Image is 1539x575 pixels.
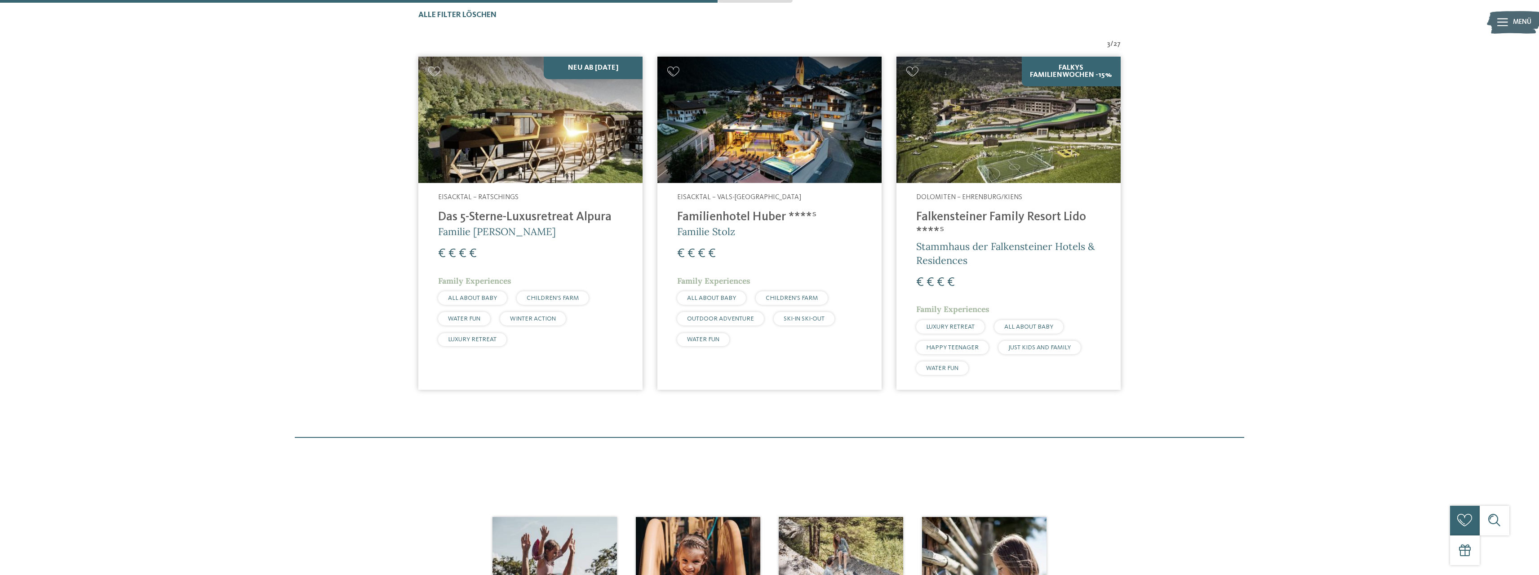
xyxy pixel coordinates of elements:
span: / [1110,40,1113,49]
img: Familienhotels gesucht? Hier findet ihr die besten! [657,57,882,183]
span: WINTER ACTION [510,316,556,322]
a: Familienhotels gesucht? Hier findet ihr die besten! Neu ab [DATE] Eisacktal – Ratschings Das 5-St... [418,57,643,390]
span: € [916,276,924,289]
span: 3 [1107,40,1110,49]
span: OUTDOOR ADVENTURE [687,316,754,322]
span: 27 [1113,40,1121,49]
span: LUXURY RETREAT [926,324,975,330]
h4: Das 5-Sterne-Luxusretreat Alpura [438,210,623,225]
span: € [698,247,705,260]
span: € [459,247,466,260]
span: CHILDREN’S FARM [766,295,818,301]
h4: Falkensteiner Family Resort Lido ****ˢ [916,210,1101,240]
span: LUXURY RETREAT [448,336,497,343]
span: JUST KIDS AND FAMILY [1008,344,1071,351]
span: WATER FUN [687,336,719,343]
span: WATER FUN [448,316,480,322]
span: Family Experiences [916,304,989,314]
span: ALL ABOUT BABY [448,295,497,301]
span: Family Experiences [677,276,750,286]
span: € [947,276,955,289]
img: Familienhotels gesucht? Hier findet ihr die besten! [896,57,1121,183]
span: Eisacktal – Vals-[GEOGRAPHIC_DATA] [677,194,801,201]
span: € [937,276,945,289]
a: Familienhotels gesucht? Hier findet ihr die besten! Eisacktal – Vals-[GEOGRAPHIC_DATA] Familienho... [657,57,882,390]
span: € [438,247,446,260]
img: Familienhotels gesucht? Hier findet ihr die besten! [418,57,643,183]
span: Familie [PERSON_NAME] [438,225,556,238]
a: Familienhotels gesucht? Hier findet ihr die besten! Falkys Familienwochen -15% Dolomiten – Ehrenb... [896,57,1121,390]
span: CHILDREN’S FARM [527,295,579,301]
span: Alle Filter löschen [418,11,497,19]
span: € [677,247,685,260]
span: Stammhaus der Falkensteiner Hotels & Residences [916,240,1095,267]
span: SKI-IN SKI-OUT [784,316,825,322]
h4: Familienhotel Huber ****ˢ [677,210,862,225]
span: Family Experiences [438,276,511,286]
span: € [448,247,456,260]
span: WATER FUN [926,365,958,371]
span: € [687,247,695,260]
span: ALL ABOUT BABY [1004,324,1053,330]
span: Dolomiten – Ehrenburg/Kiens [916,194,1022,201]
span: Familie Stolz [677,225,735,238]
span: HAPPY TEENAGER [926,344,979,351]
span: € [927,276,934,289]
span: € [469,247,477,260]
span: Eisacktal – Ratschings [438,194,519,201]
span: € [708,247,716,260]
span: ALL ABOUT BABY [687,295,736,301]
